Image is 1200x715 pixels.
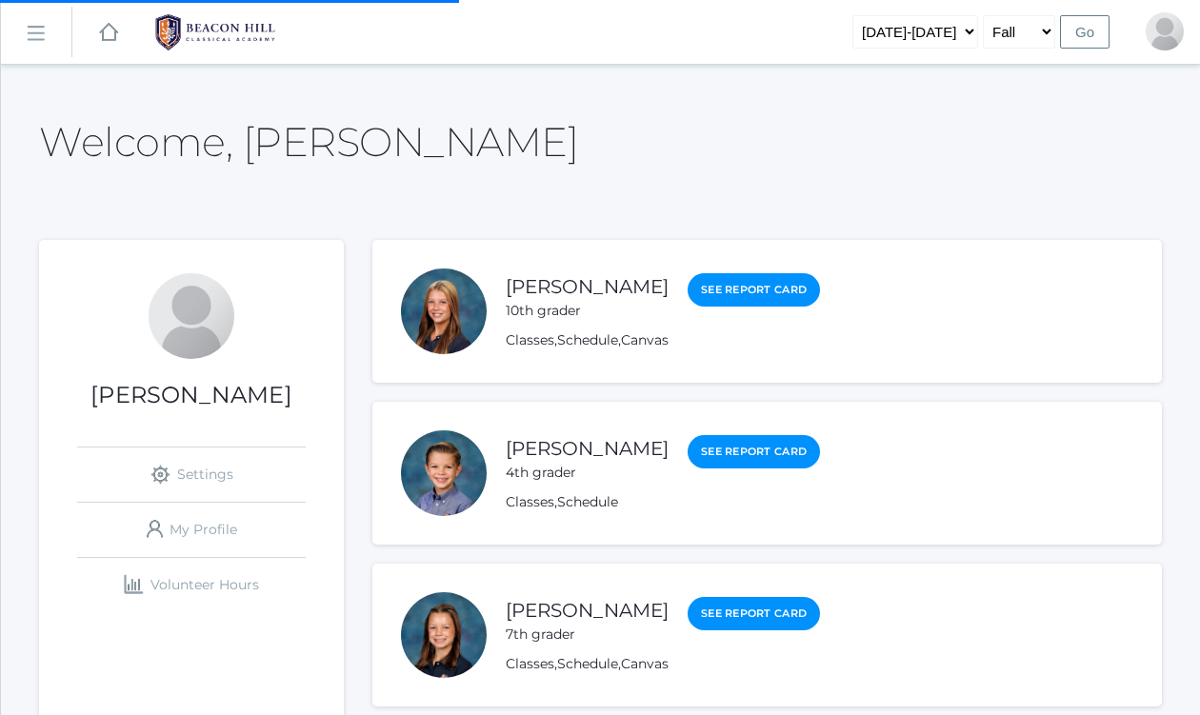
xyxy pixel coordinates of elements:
[621,655,669,672] a: Canvas
[77,558,306,612] a: Volunteer Hours
[621,331,669,348] a: Canvas
[39,120,578,164] h2: Welcome, [PERSON_NAME]
[506,625,669,645] div: 7th grader
[77,447,306,502] a: Settings
[688,597,820,630] a: See Report Card
[557,331,618,348] a: Schedule
[149,273,234,359] div: Heather Bernardi
[506,493,554,510] a: Classes
[401,430,487,516] div: James Bernardi
[506,655,554,672] a: Classes
[506,654,820,674] div: , ,
[557,655,618,672] a: Schedule
[506,492,820,512] div: ,
[506,330,820,350] div: , ,
[1060,15,1110,49] input: Go
[77,503,306,557] a: My Profile
[688,435,820,468] a: See Report Card
[401,592,487,678] div: Annelise Bernardi
[506,599,669,622] a: [PERSON_NAME]
[1146,12,1184,50] div: Heather Bernardi
[144,9,287,56] img: 1_BHCALogos-05.png
[506,301,669,321] div: 10th grader
[557,493,618,510] a: Schedule
[401,268,487,354] div: Ella Bernardi
[688,273,820,307] a: See Report Card
[506,331,554,348] a: Classes
[506,275,669,298] a: [PERSON_NAME]
[39,383,344,407] h1: [PERSON_NAME]
[506,463,669,483] div: 4th grader
[506,437,669,460] a: [PERSON_NAME]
